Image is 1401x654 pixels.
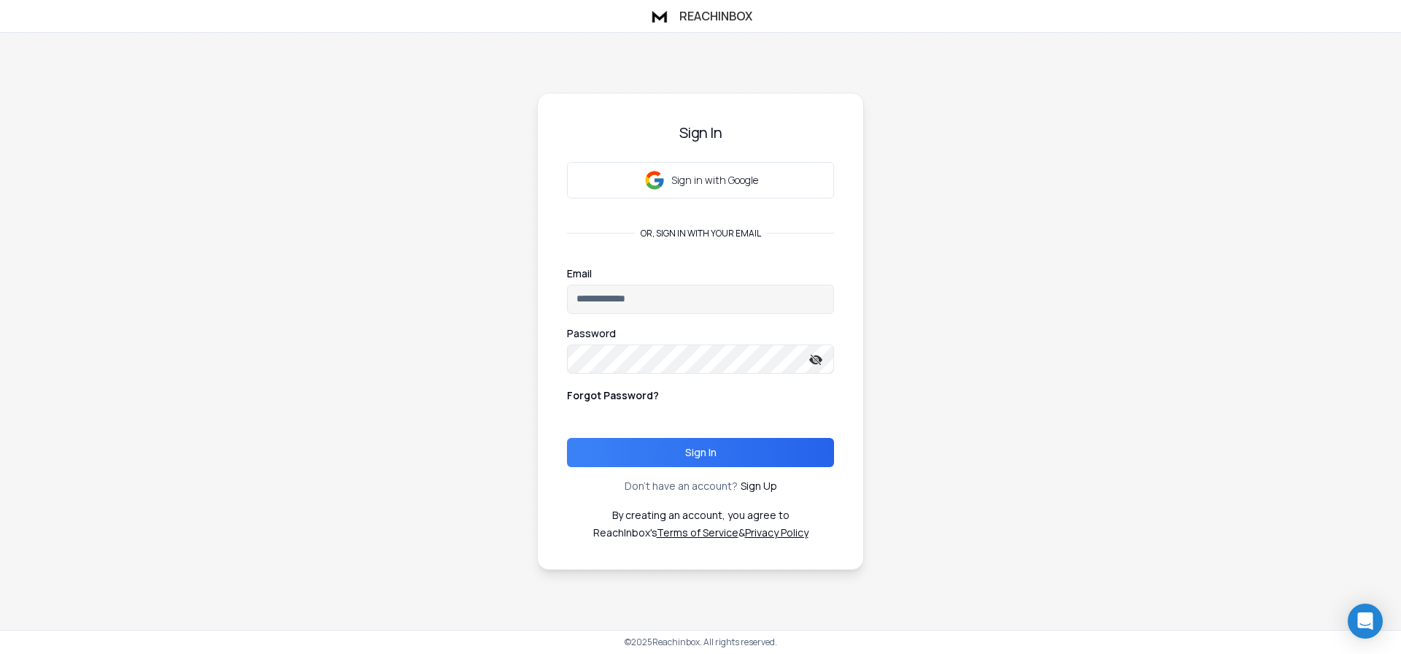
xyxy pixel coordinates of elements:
[567,269,592,279] label: Email
[671,173,758,188] p: Sign in with Google
[567,328,616,339] label: Password
[625,636,777,648] p: © 2025 Reachinbox. All rights reserved.
[567,162,834,199] button: Sign in with Google
[593,526,808,540] p: ReachInbox's &
[625,479,738,493] p: Don't have an account?
[567,123,834,143] h3: Sign In
[657,526,738,539] a: Terms of Service
[649,6,671,26] img: logo
[612,508,790,523] p: By creating an account, you agree to
[635,228,767,239] p: or, sign in with your email
[1348,604,1383,639] div: Open Intercom Messenger
[741,479,777,493] a: Sign Up
[649,6,752,26] a: ReachInbox
[567,438,834,467] button: Sign In
[567,388,659,403] p: Forgot Password?
[679,7,752,25] h1: ReachInbox
[745,526,808,539] a: Privacy Policy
